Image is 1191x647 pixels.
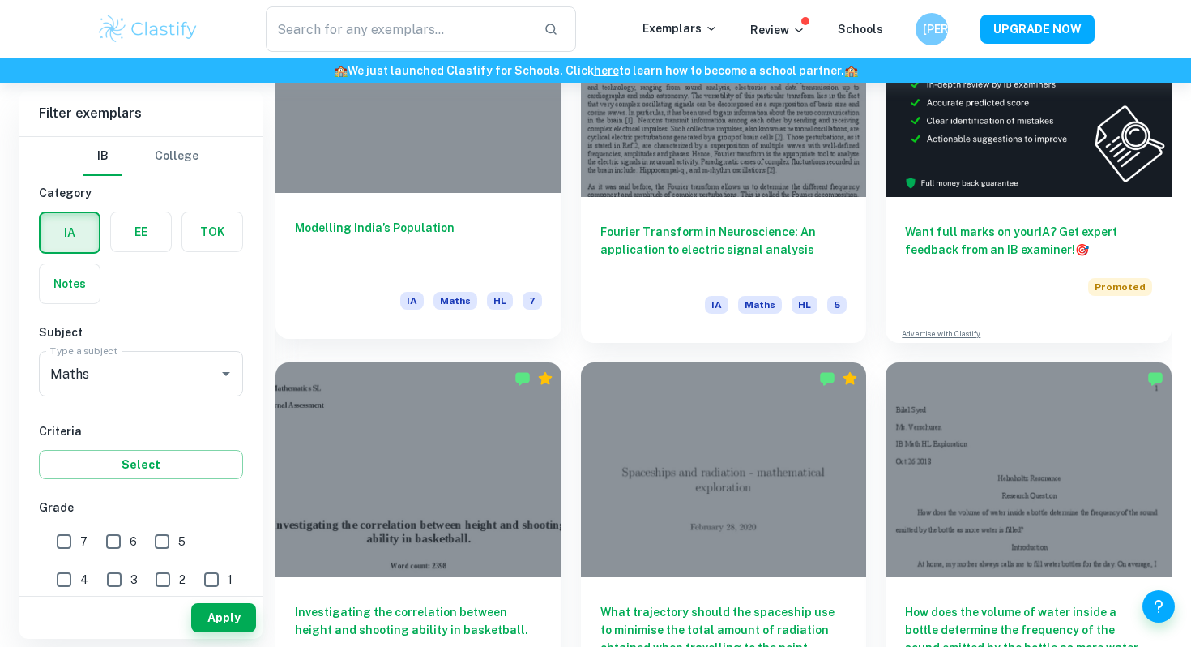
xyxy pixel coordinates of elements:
[295,219,542,272] h6: Modelling India’s Population
[905,223,1152,259] h6: Want full marks on your IA ? Get expert feedback from an IB examiner!
[400,292,424,310] span: IA
[39,499,243,516] h6: Grade
[83,137,122,176] button: IB
[83,137,198,176] div: Filter type choice
[19,91,263,136] h6: Filter exemplars
[3,62,1188,79] h6: We just launched Clastify for Schools. Click to learn how to become a school partner.
[980,15,1095,44] button: UPGRADE NOW
[1142,590,1175,623] button: Help and Feedback
[1075,243,1089,256] span: 🎯
[178,533,186,551] span: 5
[838,23,883,36] a: Schools
[334,64,348,77] span: 🏫
[80,571,88,589] span: 4
[738,296,782,314] span: Maths
[40,264,100,303] button: Notes
[39,450,243,479] button: Select
[228,571,233,589] span: 1
[902,328,980,340] a: Advertise with Clastify
[50,344,117,358] label: Type a subject
[916,13,948,45] button: [PERSON_NAME]
[642,19,718,37] p: Exemplars
[41,213,99,252] button: IA
[191,603,256,632] button: Apply
[130,571,138,589] span: 3
[179,571,186,589] span: 2
[537,371,553,387] div: Premium
[111,212,171,251] button: EE
[80,533,88,551] span: 7
[130,533,137,551] span: 6
[266,6,531,52] input: Search for any exemplars...
[215,362,237,385] button: Open
[523,292,542,310] span: 7
[600,223,847,276] h6: Fourier Transform in Neuroscience: An application to electric signal analysis
[182,212,242,251] button: TOK
[96,13,199,45] img: Clastify logo
[433,292,477,310] span: Maths
[750,21,805,39] p: Review
[923,20,941,38] h6: [PERSON_NAME]
[819,371,835,387] img: Marked
[792,296,817,314] span: HL
[39,184,243,202] h6: Category
[39,422,243,440] h6: Criteria
[842,371,858,387] div: Premium
[155,137,198,176] button: College
[39,323,243,341] h6: Subject
[514,371,531,387] img: Marked
[1147,371,1163,387] img: Marked
[844,64,858,77] span: 🏫
[1088,278,1152,296] span: Promoted
[827,296,847,314] span: 5
[594,64,619,77] a: here
[487,292,513,310] span: HL
[705,296,728,314] span: IA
